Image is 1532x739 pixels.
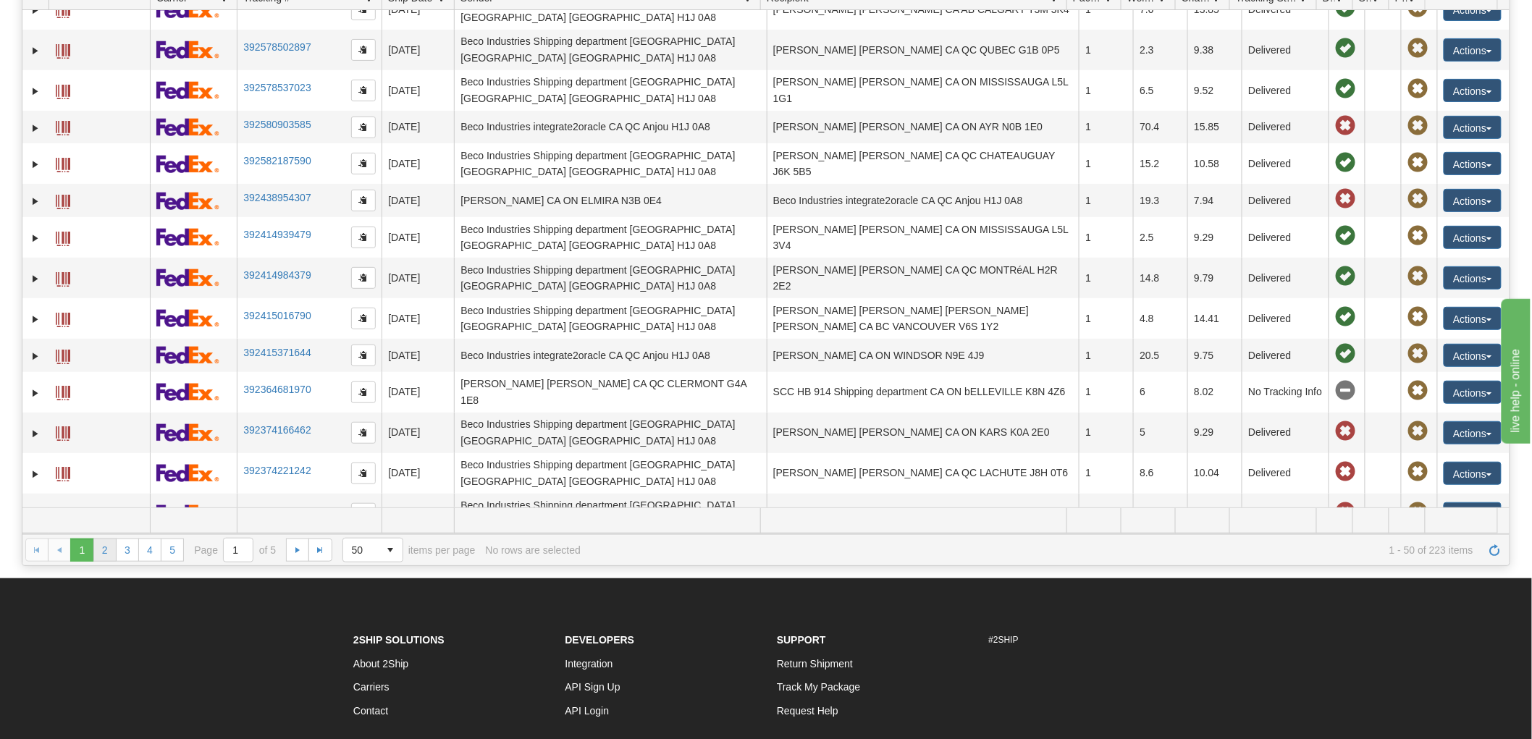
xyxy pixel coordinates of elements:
[194,538,276,562] span: Page of 5
[56,38,70,61] a: Label
[382,453,454,494] td: [DATE]
[156,155,219,173] img: 2 - FedEx Express®
[486,544,581,556] div: No rows are selected
[767,30,1079,70] td: [PERSON_NAME] [PERSON_NAME] CA QC QUBEC G1B 0P5
[156,269,219,287] img: 2 - FedEx Express®
[243,505,311,517] a: 392374263319
[382,494,454,534] td: [DATE]
[1407,116,1428,136] span: Pickup Not Assigned
[382,339,454,372] td: [DATE]
[1407,381,1428,401] span: Pickup Not Assigned
[767,298,1079,339] td: [PERSON_NAME] [PERSON_NAME] [PERSON_NAME] [PERSON_NAME] CA BC VANCOUVER V6S 1Y2
[1242,298,1329,339] td: Delivered
[1242,217,1329,258] td: Delivered
[286,539,309,562] a: Go to the next page
[454,70,767,111] td: Beco Industries Shipping department [GEOGRAPHIC_DATA] [GEOGRAPHIC_DATA] [GEOGRAPHIC_DATA] H1J 0A8
[382,258,454,298] td: [DATE]
[56,420,70,443] a: Label
[382,298,454,339] td: [DATE]
[1187,217,1242,258] td: 9.29
[1133,111,1187,144] td: 70.4
[1187,453,1242,494] td: 10.04
[243,155,311,166] a: 392582187590
[351,80,376,101] button: Copy to clipboard
[382,30,454,70] td: [DATE]
[243,269,311,281] a: 392414984379
[1133,453,1187,494] td: 8.6
[1407,153,1428,173] span: Pickup Not Assigned
[1133,339,1187,372] td: 20.5
[156,309,219,327] img: 2 - FedEx Express®
[1133,298,1187,339] td: 4.8
[28,426,43,441] a: Expand
[1335,153,1355,173] span: On time
[454,258,767,298] td: Beco Industries Shipping department [GEOGRAPHIC_DATA] [GEOGRAPHIC_DATA] [GEOGRAPHIC_DATA] H1J 0A8
[382,372,454,413] td: [DATE]
[1483,539,1507,562] a: Refresh
[1133,184,1187,217] td: 19.3
[767,453,1079,494] td: [PERSON_NAME] [PERSON_NAME] CA QC LACHUTE J8H 0T6
[767,111,1079,144] td: [PERSON_NAME] [PERSON_NAME] CA ON AYR N0B 1E0
[1242,494,1329,534] td: Delivered
[56,306,70,329] a: Label
[1133,258,1187,298] td: 14.8
[56,266,70,289] a: Label
[1335,502,1355,523] span: Late
[1133,372,1187,413] td: 6
[1335,79,1355,99] span: On time
[1187,339,1242,372] td: 9.75
[1079,30,1133,70] td: 1
[1242,111,1329,144] td: Delivered
[56,460,70,483] a: Label
[454,372,767,413] td: [PERSON_NAME] [PERSON_NAME] CA QC CLERMONT G4A 1E8
[767,258,1079,298] td: [PERSON_NAME] [PERSON_NAME] CA QC MONTRéAL H2R 2E2
[767,494,1079,534] td: [PERSON_NAME] [PERSON_NAME] CA QC MONTRAL H1Z 3H8
[351,345,376,366] button: Copy to clipboard
[1079,143,1133,184] td: 1
[1079,70,1133,111] td: 1
[28,312,43,326] a: Expand
[1444,344,1502,367] button: Actions
[1242,258,1329,298] td: Delivered
[1407,421,1428,442] span: Pickup Not Assigned
[56,114,70,138] a: Label
[156,192,219,210] img: 2 - FedEx Express®
[1079,258,1133,298] td: 1
[224,539,253,562] input: Page 1
[56,501,70,524] a: Label
[767,143,1079,184] td: [PERSON_NAME] [PERSON_NAME] CA QC CHATEAUGUAY J6K 5B5
[1187,413,1242,453] td: 9.29
[342,538,476,562] span: items per page
[777,681,860,693] a: Track My Package
[1444,189,1502,212] button: Actions
[1242,372,1329,413] td: No Tracking Info
[1187,372,1242,413] td: 8.02
[1407,502,1428,523] span: Pickup Not Assigned
[351,117,376,138] button: Copy to clipboard
[156,346,219,364] img: 2 - FedEx Express®
[56,379,70,402] a: Label
[565,681,620,693] a: API Sign Up
[28,84,43,98] a: Expand
[351,422,376,444] button: Copy to clipboard
[767,413,1079,453] td: [PERSON_NAME] [PERSON_NAME] CA ON KARS K0A 2E0
[1242,30,1329,70] td: Delivered
[243,347,311,358] a: 392415371644
[1187,184,1242,217] td: 7.94
[767,184,1079,217] td: Beco Industries integrate2oracle CA QC Anjou H1J 0A8
[243,1,311,12] a: 392578457592
[342,538,403,562] span: Page sizes drop down
[1079,372,1133,413] td: 1
[243,192,311,203] a: 392438954307
[353,634,445,646] strong: 2Ship Solutions
[565,705,610,717] a: API Login
[1187,70,1242,111] td: 9.52
[1335,421,1355,442] span: Late
[382,143,454,184] td: [DATE]
[1444,307,1502,330] button: Actions
[1079,453,1133,494] td: 1
[28,507,43,522] a: Expand
[28,271,43,286] a: Expand
[243,424,311,436] a: 392374166462
[1187,298,1242,339] td: 14.41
